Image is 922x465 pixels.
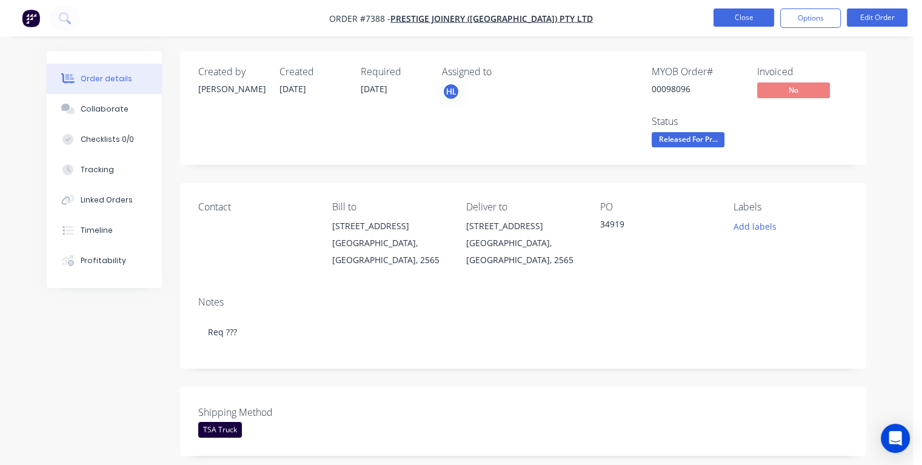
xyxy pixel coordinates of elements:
[727,218,783,234] button: Add labels
[81,195,133,206] div: Linked Orders
[47,185,162,215] button: Linked Orders
[881,424,910,453] div: Open Intercom Messenger
[329,13,390,24] span: Order #7388 -
[81,164,114,175] div: Tracking
[733,201,848,213] div: Labels
[81,134,134,145] div: Checklists 0/0
[332,201,447,213] div: Bill to
[466,201,581,213] div: Deliver to
[47,64,162,94] button: Order details
[757,82,830,98] span: No
[81,255,126,266] div: Profitability
[466,235,581,269] div: [GEOGRAPHIC_DATA], [GEOGRAPHIC_DATA], 2565
[757,66,848,78] div: Invoiced
[81,225,113,236] div: Timeline
[652,132,724,147] span: Released For Pr...
[390,13,593,24] a: Prestige Joinery ([GEOGRAPHIC_DATA]) Pty Ltd
[780,8,841,28] button: Options
[81,73,132,84] div: Order details
[361,66,427,78] div: Required
[198,405,350,420] label: Shipping Method
[466,218,581,235] div: [STREET_ADDRESS]
[47,155,162,185] button: Tracking
[652,66,743,78] div: MYOB Order #
[198,313,848,350] div: Req ???
[47,124,162,155] button: Checklists 0/0
[652,116,743,127] div: Status
[332,218,447,269] div: [STREET_ADDRESS][GEOGRAPHIC_DATA], [GEOGRAPHIC_DATA], 2565
[198,422,242,438] div: TSA Truck
[198,201,313,213] div: Contact
[47,215,162,246] button: Timeline
[361,83,387,95] span: [DATE]
[652,132,724,150] button: Released For Pr...
[652,82,743,95] div: 00098096
[466,218,581,269] div: [STREET_ADDRESS][GEOGRAPHIC_DATA], [GEOGRAPHIC_DATA], 2565
[279,66,346,78] div: Created
[600,218,714,235] div: 34919
[442,82,460,101] button: HL
[600,201,714,213] div: PO
[47,246,162,276] button: Profitability
[22,9,40,27] img: Factory
[713,8,774,27] button: Close
[332,218,447,235] div: [STREET_ADDRESS]
[847,8,907,27] button: Edit Order
[81,104,129,115] div: Collaborate
[279,83,306,95] span: [DATE]
[198,82,265,95] div: [PERSON_NAME]
[198,66,265,78] div: Created by
[47,94,162,124] button: Collaborate
[198,296,848,308] div: Notes
[332,235,447,269] div: [GEOGRAPHIC_DATA], [GEOGRAPHIC_DATA], 2565
[442,66,563,78] div: Assigned to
